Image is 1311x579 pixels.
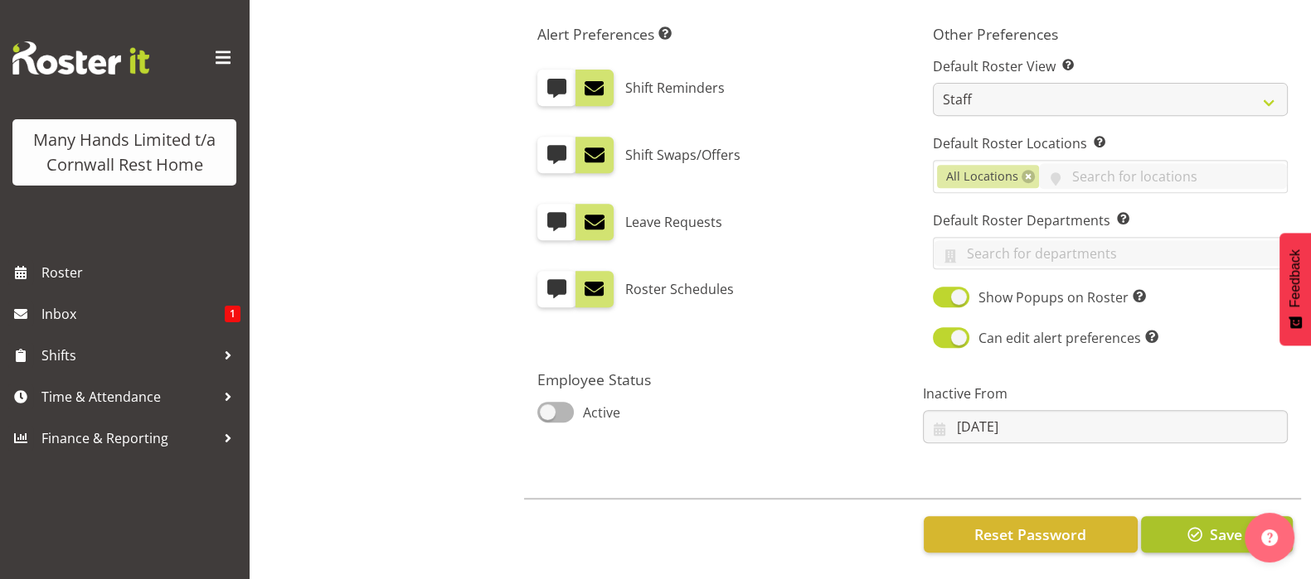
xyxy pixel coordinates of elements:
[225,306,240,322] span: 1
[974,524,1086,545] span: Reset Password
[1209,524,1241,545] span: Save
[923,410,1288,443] input: Click to select...
[41,426,216,451] span: Finance & Reporting
[625,271,734,307] label: Roster Schedules
[1261,529,1278,546] img: help-xxl-2.png
[41,260,240,285] span: Roster
[969,328,1158,348] span: Can edit alert preferences
[1141,516,1293,552] button: Save
[933,56,1288,76] label: Default Roster View
[1288,249,1303,307] span: Feedback
[41,384,216,409] span: Time & Attendance
[625,70,725,106] label: Shift Reminders
[625,137,740,173] label: Shift Swaps/Offers
[625,204,722,240] label: Leave Requests
[537,370,902,388] h5: Employee Status
[537,25,892,43] h5: Alert Preferences
[29,128,220,177] div: Many Hands Limited t/a Cornwall Rest Home
[1279,233,1311,345] button: Feedback - Show survey
[1039,163,1287,189] input: Search for locations
[946,167,1018,186] span: All Locations
[41,302,225,326] span: Inbox
[12,41,149,75] img: Rosterit website logo
[933,210,1288,230] label: Default Roster Departments
[969,287,1146,307] span: Show Popups on Roster
[934,240,1287,266] input: Search for departments
[923,384,1288,403] label: Inactive From
[41,343,216,368] span: Shifts
[924,516,1138,552] button: Reset Password
[574,403,620,422] span: Active
[933,133,1288,153] label: Default Roster Locations
[933,25,1288,43] h5: Other Preferences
